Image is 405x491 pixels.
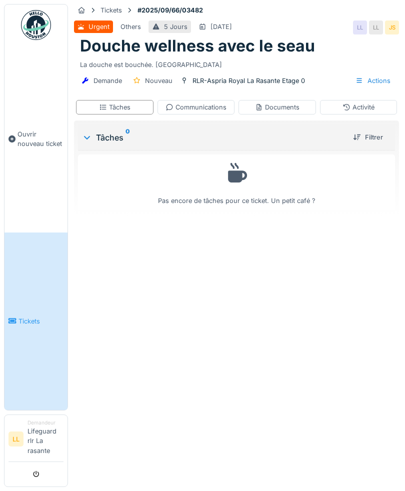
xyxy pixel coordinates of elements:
div: Tâches [99,102,130,112]
div: Tickets [100,5,122,15]
span: Tickets [18,316,63,326]
div: Actions [351,73,395,88]
img: Badge_color-CXgf-gQk.svg [21,10,51,40]
li: Lifeguard rlr La rasante [27,419,63,459]
sup: 0 [125,131,130,143]
div: LL [353,20,367,34]
div: Demandeur [27,419,63,426]
div: La douche est bouchée. [GEOGRAPHIC_DATA] [80,56,393,69]
a: Tickets [4,232,67,410]
div: Activité [342,102,374,112]
div: LL [369,20,383,34]
div: Documents [255,102,299,112]
div: Demande [93,76,122,85]
div: Urgent [88,22,109,31]
div: Others [120,22,141,31]
span: Ouvrir nouveau ticket [17,129,63,148]
div: Tâches [82,131,345,143]
div: JS [385,20,399,34]
div: Communications [165,102,226,112]
a: Ouvrir nouveau ticket [4,45,67,232]
div: Pas encore de tâches pour ce ticket. Un petit café ? [84,159,388,205]
a: LL DemandeurLifeguard rlr La rasante [8,419,63,462]
div: Nouveau [145,76,172,85]
div: 5 Jours [164,22,187,31]
div: RLR-Aspria Royal La Rasante Etage 0 [192,76,305,85]
strong: #2025/09/66/03482 [133,5,207,15]
h1: Douche wellness avec le seau [80,36,315,55]
div: Filtrer [349,130,387,144]
div: [DATE] [210,22,232,31]
li: LL [8,431,23,446]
